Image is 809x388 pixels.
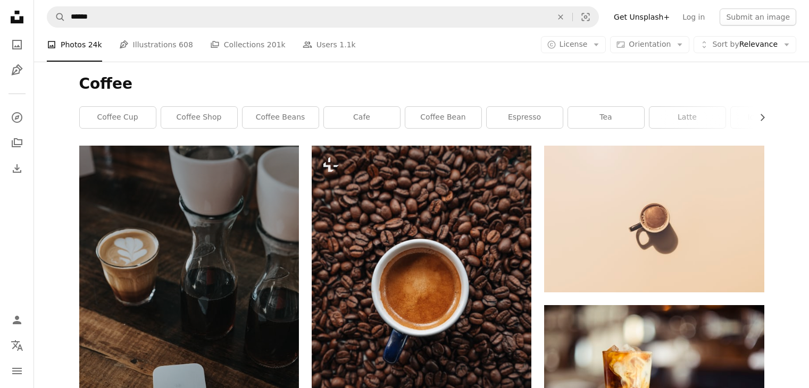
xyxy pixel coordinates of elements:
[731,107,807,128] a: iced coffee
[541,36,606,53] button: License
[47,6,599,28] form: Find visuals sitewide
[544,214,764,224] a: brown ceramic teacup
[179,39,193,50] span: 608
[560,40,588,48] span: License
[573,7,598,27] button: Visual search
[324,107,400,128] a: cafe
[607,9,676,26] a: Get Unsplash+
[303,28,356,62] a: Users 1.1k
[720,9,796,26] button: Submit an image
[6,335,28,356] button: Language
[610,36,689,53] button: Orientation
[676,9,711,26] a: Log in
[79,305,299,315] a: cafe late on table
[161,107,237,128] a: coffee shop
[6,34,28,55] a: Photos
[6,132,28,154] a: Collections
[712,40,739,48] span: Sort by
[712,39,778,50] span: Relevance
[694,36,796,53] button: Sort byRelevance
[47,7,65,27] button: Search Unsplash
[79,74,764,94] h1: Coffee
[753,107,764,128] button: scroll list to the right
[549,7,572,27] button: Clear
[243,107,319,128] a: coffee beans
[6,60,28,81] a: Illustrations
[267,39,286,50] span: 201k
[80,107,156,128] a: coffee cup
[6,309,28,331] a: Log in / Sign up
[6,107,28,128] a: Explore
[210,28,286,62] a: Collections 201k
[544,374,764,383] a: glass cup filled with ice latte on tabletop
[568,107,644,128] a: tea
[119,28,193,62] a: Illustrations 608
[6,360,28,382] button: Menu
[339,39,355,50] span: 1.1k
[649,107,725,128] a: latte
[6,158,28,179] a: Download History
[629,40,671,48] span: Orientation
[312,283,531,292] a: a cup of coffee sitting on top of a pile of coffee beans
[487,107,563,128] a: espresso
[544,146,764,292] img: brown ceramic teacup
[405,107,481,128] a: coffee bean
